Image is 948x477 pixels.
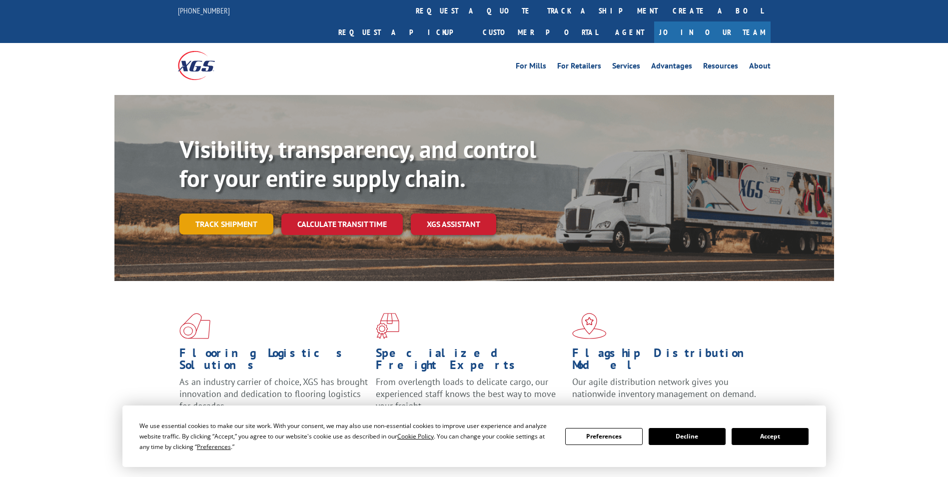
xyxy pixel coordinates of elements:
p: From overlength loads to delicate cargo, our experienced staff knows the best way to move your fr... [376,376,565,420]
a: Request a pickup [331,21,475,43]
h1: Flagship Distribution Model [572,347,761,376]
h1: Flooring Logistics Solutions [179,347,368,376]
a: XGS ASSISTANT [411,213,496,235]
div: We use essential cookies to make our site work. With your consent, we may also use non-essential ... [139,420,553,452]
a: [PHONE_NUMBER] [178,5,230,15]
span: As an industry carrier of choice, XGS has brought innovation and dedication to flooring logistics... [179,376,368,411]
a: Advantages [651,62,692,73]
img: xgs-icon-flagship-distribution-model-red [572,313,607,339]
span: Preferences [197,442,231,451]
button: Accept [732,428,809,445]
a: For Retailers [557,62,601,73]
button: Decline [649,428,726,445]
a: For Mills [516,62,546,73]
a: Agent [605,21,654,43]
a: Services [612,62,640,73]
a: Calculate transit time [281,213,403,235]
a: Resources [703,62,738,73]
b: Visibility, transparency, and control for your entire supply chain. [179,133,536,193]
img: xgs-icon-focused-on-flooring-red [376,313,399,339]
button: Preferences [565,428,642,445]
h1: Specialized Freight Experts [376,347,565,376]
a: Customer Portal [475,21,605,43]
a: Track shipment [179,213,273,234]
span: Cookie Policy [397,432,434,440]
img: xgs-icon-total-supply-chain-intelligence-red [179,313,210,339]
a: Join Our Team [654,21,771,43]
span: Our agile distribution network gives you nationwide inventory management on demand. [572,376,756,399]
a: About [749,62,771,73]
div: Cookie Consent Prompt [122,405,826,467]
